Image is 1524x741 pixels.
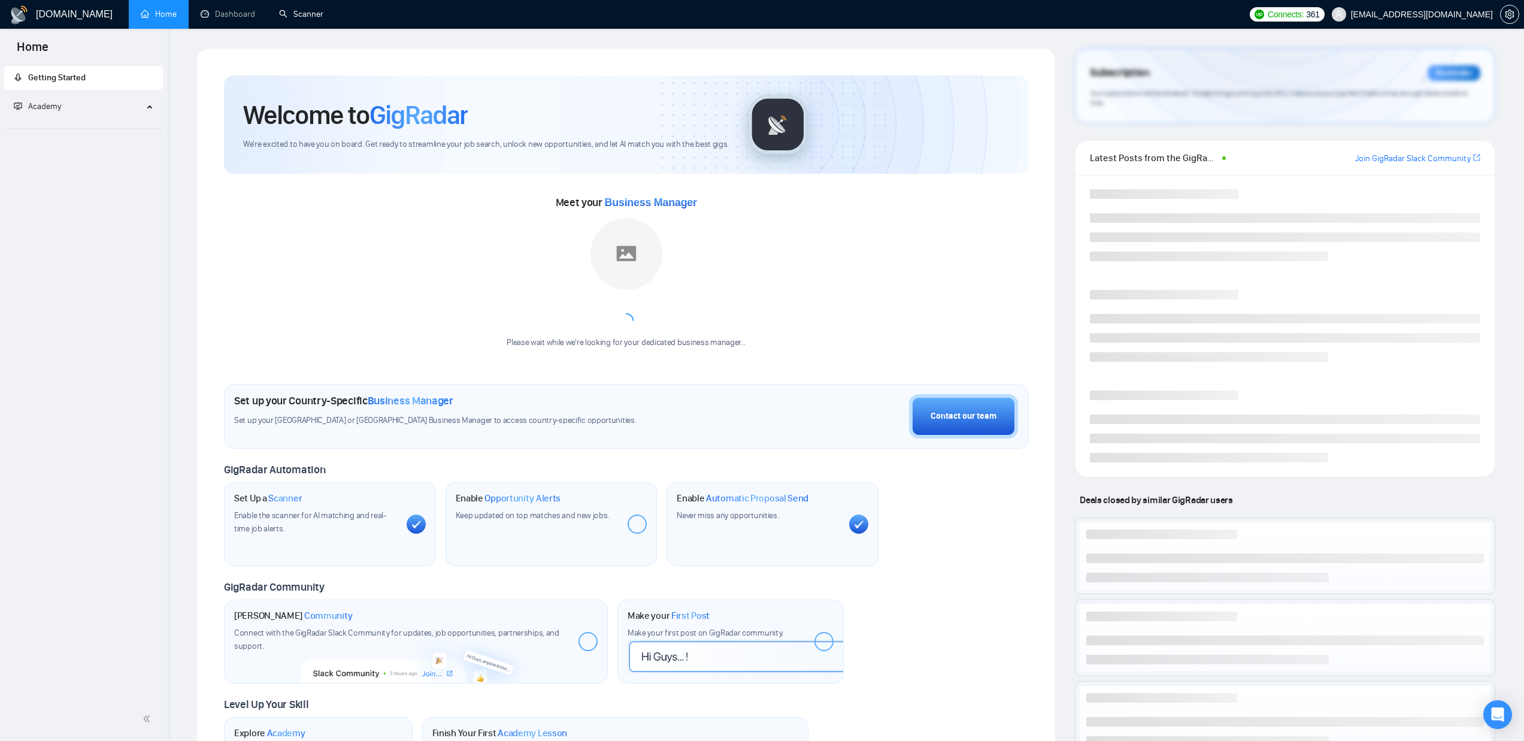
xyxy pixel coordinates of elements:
[1428,65,1480,81] div: Reminder
[14,102,22,110] span: fund-projection-screen
[677,510,778,521] span: Never miss any opportunities.
[234,415,705,427] span: Set up your [GEOGRAPHIC_DATA] or [GEOGRAPHIC_DATA] Business Manager to access country-specific op...
[498,727,567,739] span: Academy Lesson
[1355,152,1471,165] a: Join GigRadar Slack Community
[556,196,697,209] span: Meet your
[234,510,386,534] span: Enable the scanner for AI matching and real-time job alerts.
[234,628,559,651] span: Connect with the GigRadar Slack Community for updates, job opportunities, partnerships, and support.
[368,394,453,407] span: Business Manager
[1090,63,1149,83] span: Subscription
[304,610,353,622] span: Community
[1268,8,1304,21] span: Connects:
[1090,150,1218,165] span: Latest Posts from the GigRadar Community
[1473,152,1480,164] a: export
[590,218,662,290] img: placeholder.png
[931,410,996,423] div: Contact our team
[243,139,729,150] span: We're excited to have you on board. Get ready to streamline your job search, unlock new opportuni...
[1501,10,1519,19] span: setting
[267,727,305,739] span: Academy
[456,492,561,504] h1: Enable
[628,628,783,638] span: Make your first post on GigRadar community.
[14,73,22,81] span: rocket
[28,72,86,83] span: Getting Started
[1090,89,1467,108] span: Your subscription will be renewed. To keep things running smoothly, make sure your payment method...
[234,492,302,504] h1: Set Up a
[7,38,58,63] span: Home
[224,463,325,476] span: GigRadar Automation
[499,337,753,349] div: Please wait while we're looking for your dedicated business manager...
[671,610,710,622] span: First Post
[1075,489,1237,510] span: Deals closed by similar GigRadar users
[909,394,1018,438] button: Contact our team
[201,9,255,19] a: dashboardDashboard
[484,492,560,504] span: Opportunity Alerts
[369,99,468,131] span: GigRadar
[619,313,634,328] span: loading
[4,66,163,90] li: Getting Started
[224,698,308,711] span: Level Up Your Skill
[4,123,163,131] li: Academy Homepage
[14,101,61,111] span: Academy
[706,492,808,504] span: Automatic Proposal Send
[301,628,531,683] img: slackcommunity-bg.png
[234,394,453,407] h1: Set up your Country-Specific
[234,727,305,739] h1: Explore
[677,492,808,504] h1: Enable
[1335,10,1343,19] span: user
[224,580,325,594] span: GigRadar Community
[10,5,29,25] img: logo
[243,99,468,131] h1: Welcome to
[1500,10,1519,19] a: setting
[1473,153,1480,162] span: export
[605,196,697,208] span: Business Manager
[628,610,710,622] h1: Make your
[279,9,323,19] a: searchScanner
[1483,700,1512,729] div: Open Intercom Messenger
[748,95,808,155] img: gigradar-logo.png
[28,101,61,111] span: Academy
[234,610,353,622] h1: [PERSON_NAME]
[1255,10,1264,19] img: upwork-logo.png
[432,727,567,739] h1: Finish Your First
[143,713,154,725] span: double-left
[1500,5,1519,24] button: setting
[268,492,302,504] span: Scanner
[456,510,610,521] span: Keep updated on top matches and new jobs.
[141,9,177,19] a: homeHome
[1306,8,1319,21] span: 361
